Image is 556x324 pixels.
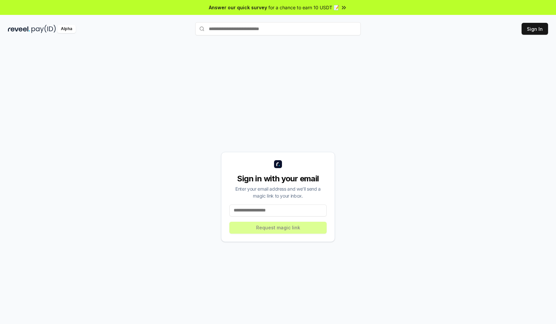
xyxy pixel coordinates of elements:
[229,185,327,199] div: Enter your email address and we’ll send a magic link to your inbox.
[268,4,339,11] span: for a chance to earn 10 USDT 📝
[229,173,327,184] div: Sign in with your email
[8,25,30,33] img: reveel_dark
[522,23,548,35] button: Sign In
[209,4,267,11] span: Answer our quick survey
[57,25,76,33] div: Alpha
[274,160,282,168] img: logo_small
[31,25,56,33] img: pay_id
